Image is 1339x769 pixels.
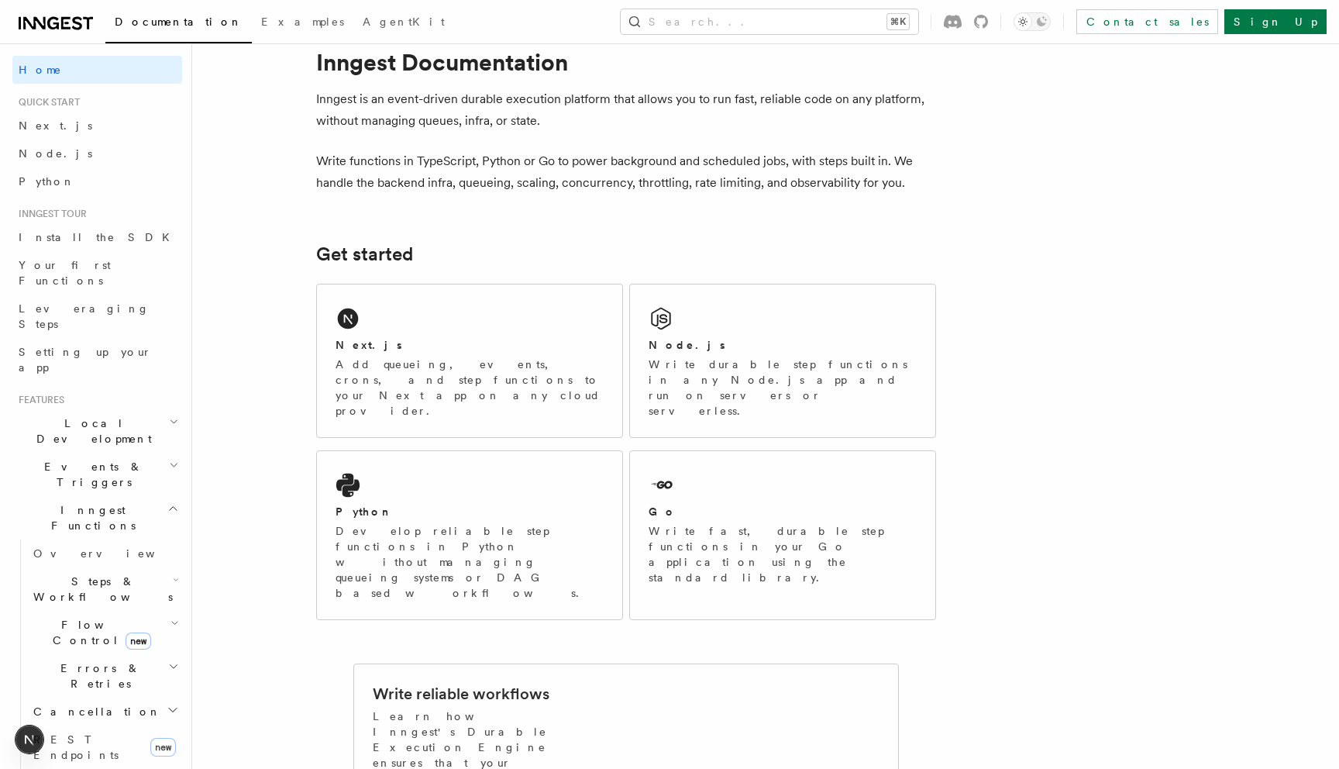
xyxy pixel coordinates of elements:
span: Local Development [12,416,169,447]
h2: Go [649,504,676,519]
span: Next.js [19,119,92,132]
span: Events & Triggers [12,459,169,490]
h2: Python [336,504,393,519]
span: Cancellation [27,704,161,719]
a: Overview [27,540,182,567]
a: Your first Functions [12,251,182,295]
a: Documentation [105,5,252,43]
span: Inngest tour [12,208,87,220]
h1: Inngest Documentation [316,48,936,76]
span: Errors & Retries [27,660,168,691]
button: Toggle dark mode [1014,12,1051,31]
a: Node.jsWrite durable step functions in any Node.js app and run on servers or serverless. [629,284,936,438]
a: Home [12,56,182,84]
button: Steps & Workflows [27,567,182,611]
a: Python [12,167,182,195]
span: Your first Functions [19,259,111,287]
span: REST Endpoints [33,733,119,761]
button: Inngest Functions [12,496,182,540]
h2: Node.js [649,337,725,353]
a: Install the SDK [12,223,182,251]
a: Next.js [12,112,182,140]
span: new [126,633,151,650]
p: Write fast, durable step functions in your Go application using the standard library. [649,523,917,585]
p: Inngest is an event-driven durable execution platform that allows you to run fast, reliable code ... [316,88,936,132]
button: Local Development [12,409,182,453]
button: Cancellation [27,698,182,726]
span: Documentation [115,16,243,28]
button: Errors & Retries [27,654,182,698]
a: PythonDevelop reliable step functions in Python without managing queueing systems or DAG based wo... [316,450,623,620]
a: Leveraging Steps [12,295,182,338]
a: Next.jsAdd queueing, events, crons, and step functions to your Next app on any cloud provider. [316,284,623,438]
h2: Write reliable workflows [373,683,549,705]
span: Inngest Functions [12,502,167,533]
span: new [150,738,176,757]
a: Contact sales [1076,9,1218,34]
span: Setting up your app [19,346,152,374]
a: Setting up your app [12,338,182,381]
p: Add queueing, events, crons, and step functions to your Next app on any cloud provider. [336,357,604,419]
p: Develop reliable step functions in Python without managing queueing systems or DAG based workflows. [336,523,604,601]
h2: Next.js [336,337,402,353]
span: Examples [261,16,344,28]
span: Steps & Workflows [27,574,173,605]
a: Node.js [12,140,182,167]
a: AgentKit [353,5,454,42]
kbd: ⌘K [887,14,909,29]
span: AgentKit [363,16,445,28]
button: Flow Controlnew [27,611,182,654]
span: Node.js [19,147,92,160]
a: REST Endpointsnew [27,726,182,769]
span: Features [12,394,64,406]
button: Events & Triggers [12,453,182,496]
span: Install the SDK [19,231,179,243]
a: GoWrite fast, durable step functions in your Go application using the standard library. [629,450,936,620]
span: Leveraging Steps [19,302,150,330]
span: Overview [33,547,193,560]
a: Sign Up [1224,9,1327,34]
span: Quick start [12,96,80,109]
span: Home [19,62,62,78]
a: Get started [316,243,413,265]
p: Write functions in TypeScript, Python or Go to power background and scheduled jobs, with steps bu... [316,150,936,194]
button: Search...⌘K [621,9,918,34]
span: Flow Control [27,617,170,648]
p: Write durable step functions in any Node.js app and run on servers or serverless. [649,357,917,419]
span: Python [19,175,75,188]
a: Examples [252,5,353,42]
